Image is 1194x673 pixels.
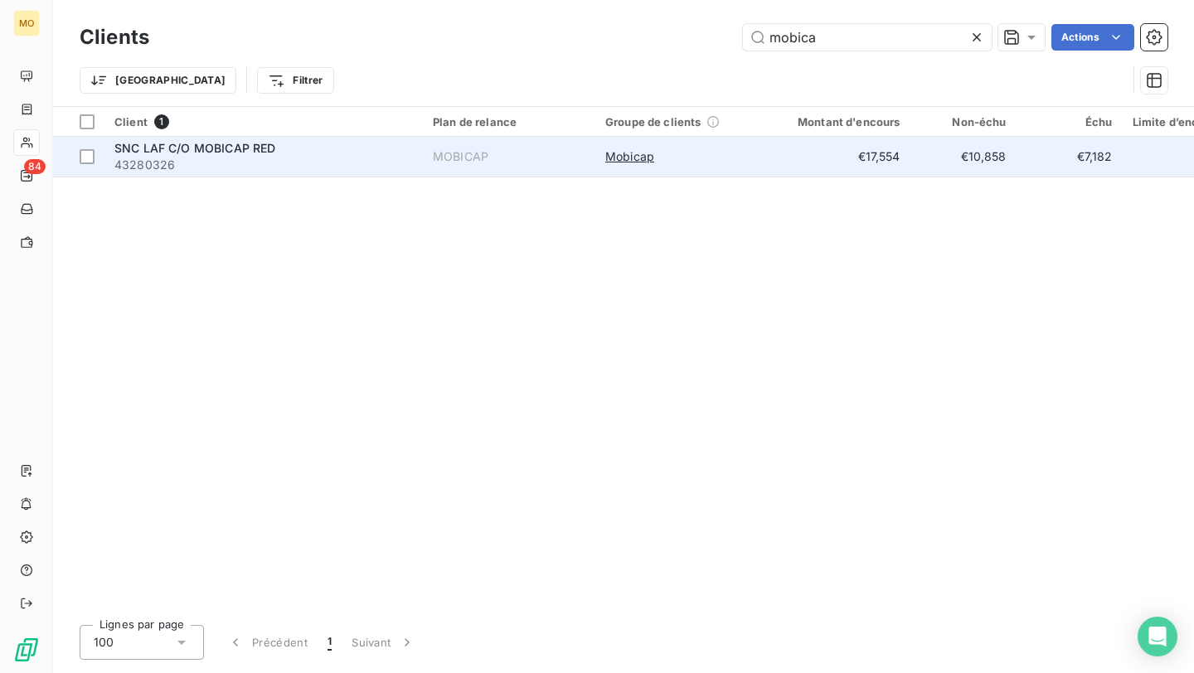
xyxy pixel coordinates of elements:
div: MO [13,10,40,36]
span: 1 [154,114,169,129]
span: Client [114,115,148,128]
div: Plan de relance [433,115,585,128]
img: Logo LeanPay [13,637,40,663]
button: Actions [1051,24,1134,51]
td: €10,858 [910,137,1017,177]
div: Échu [1027,115,1113,128]
span: 1 [328,634,332,651]
span: 100 [94,634,114,651]
button: Précédent [217,625,318,660]
td: €7,182 [1017,137,1123,177]
div: Montant d'encours [778,115,900,128]
button: Suivant [342,625,425,660]
div: MOBICAP [433,148,488,165]
span: Mobicap [605,148,654,165]
div: Open Intercom Messenger [1138,617,1177,656]
span: SNC LAF C/O MOBICAP RED [114,141,275,155]
span: Groupe de clients [605,115,701,128]
h3: Clients [80,22,149,52]
td: €17,554 [768,137,910,177]
div: Non-échu [920,115,1007,128]
button: Filtrer [257,67,333,94]
span: 43280326 [114,157,413,173]
button: [GEOGRAPHIC_DATA] [80,67,236,94]
input: Rechercher [743,24,992,51]
button: 1 [318,625,342,660]
span: 84 [24,159,46,174]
